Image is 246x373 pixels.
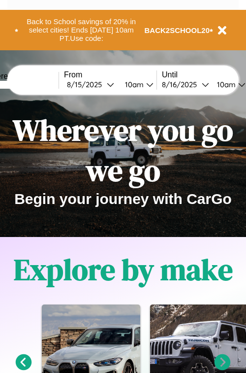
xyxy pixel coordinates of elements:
button: 8/15/2025 [64,79,117,90]
label: From [64,70,156,79]
div: 8 / 15 / 2025 [67,80,107,89]
h1: Explore by make [14,249,233,290]
div: 10am [212,80,238,89]
button: 10am [117,79,156,90]
button: Back to School savings of 20% in select cities! Ends [DATE] 10am PT.Use code: [18,15,145,45]
b: BACK2SCHOOL20 [145,26,210,34]
div: 8 / 16 / 2025 [162,80,202,89]
div: 10am [120,80,146,89]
